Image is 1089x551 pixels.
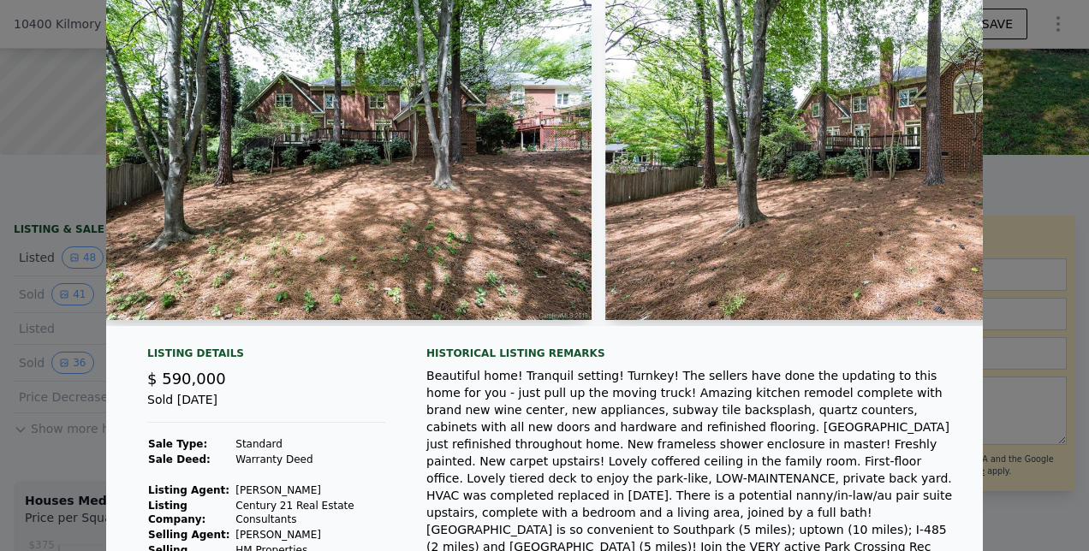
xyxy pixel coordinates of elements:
div: Listing Details [147,347,385,367]
td: Century 21 Real Estate Consultants [235,498,385,527]
strong: Sale Deed: [148,453,211,465]
div: Sold [DATE] [147,391,385,423]
td: [PERSON_NAME] [235,527,385,542]
strong: Sale Type: [148,438,207,450]
span: $ 590,000 [147,370,226,388]
td: Standard [235,436,385,452]
td: Warranty Deed [235,452,385,467]
td: [PERSON_NAME] [235,483,385,498]
strong: Listing Company: [148,500,205,525]
div: Historical Listing remarks [426,347,955,360]
strong: Selling Agent: [148,529,230,541]
strong: Listing Agent: [148,484,229,496]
